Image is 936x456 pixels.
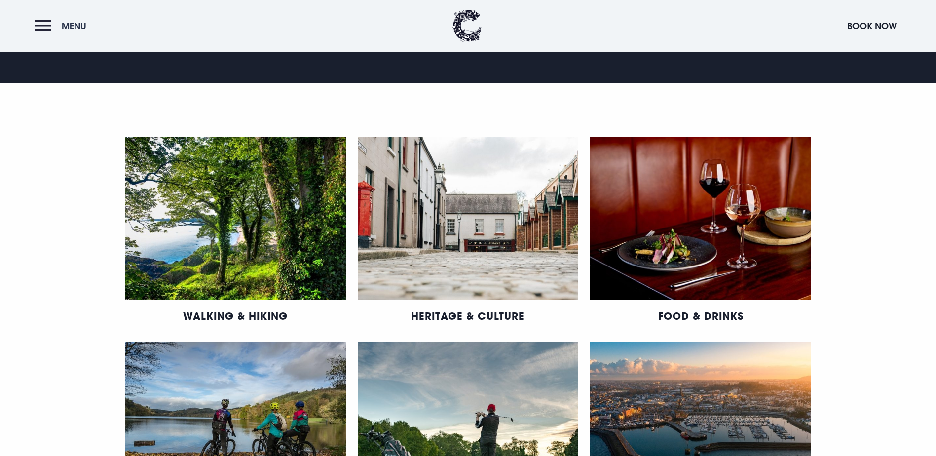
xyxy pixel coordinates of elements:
[411,309,524,322] a: Heritage & Culture
[842,15,901,37] button: Book Now
[658,309,744,322] a: Food & Drinks
[35,15,91,37] button: Menu
[452,10,482,42] img: Clandeboye Lodge
[183,309,288,322] a: Walking & Hiking
[62,20,86,32] span: Menu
